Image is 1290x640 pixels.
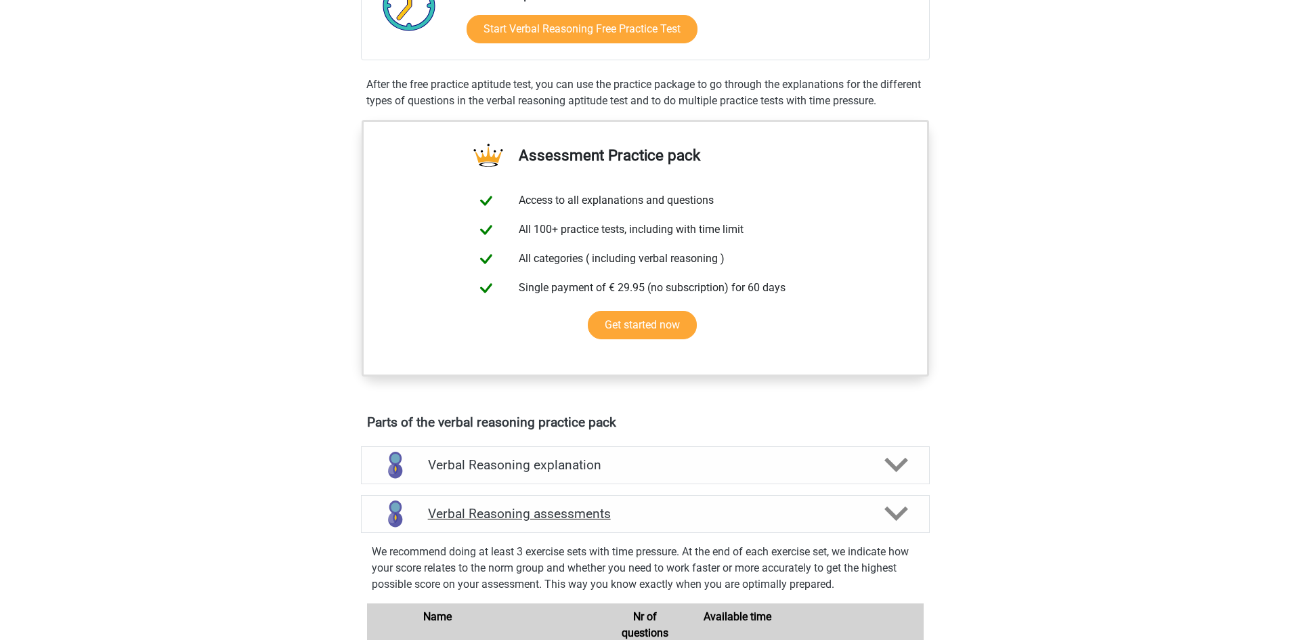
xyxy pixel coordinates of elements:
[428,457,863,473] h4: Verbal Reasoning explanation
[356,495,935,533] a: assessments Verbal Reasoning assessments
[356,446,935,484] a: explanations Verbal Reasoning explanation
[367,414,924,430] h4: Parts of the verbal reasoning practice pack
[588,311,697,339] a: Get started now
[372,544,919,593] p: We recommend doing at least 3 exercise sets with time pressure. At the end of each exercise set, ...
[467,15,697,43] a: Start Verbal Reasoning Free Practice Test
[361,77,930,109] div: After the free practice aptitude test, you can use the practice package to go through the explana...
[378,448,412,482] img: verbal reasoning explanations
[428,506,863,521] h4: Verbal Reasoning assessments
[378,496,412,531] img: verbal reasoning assessments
